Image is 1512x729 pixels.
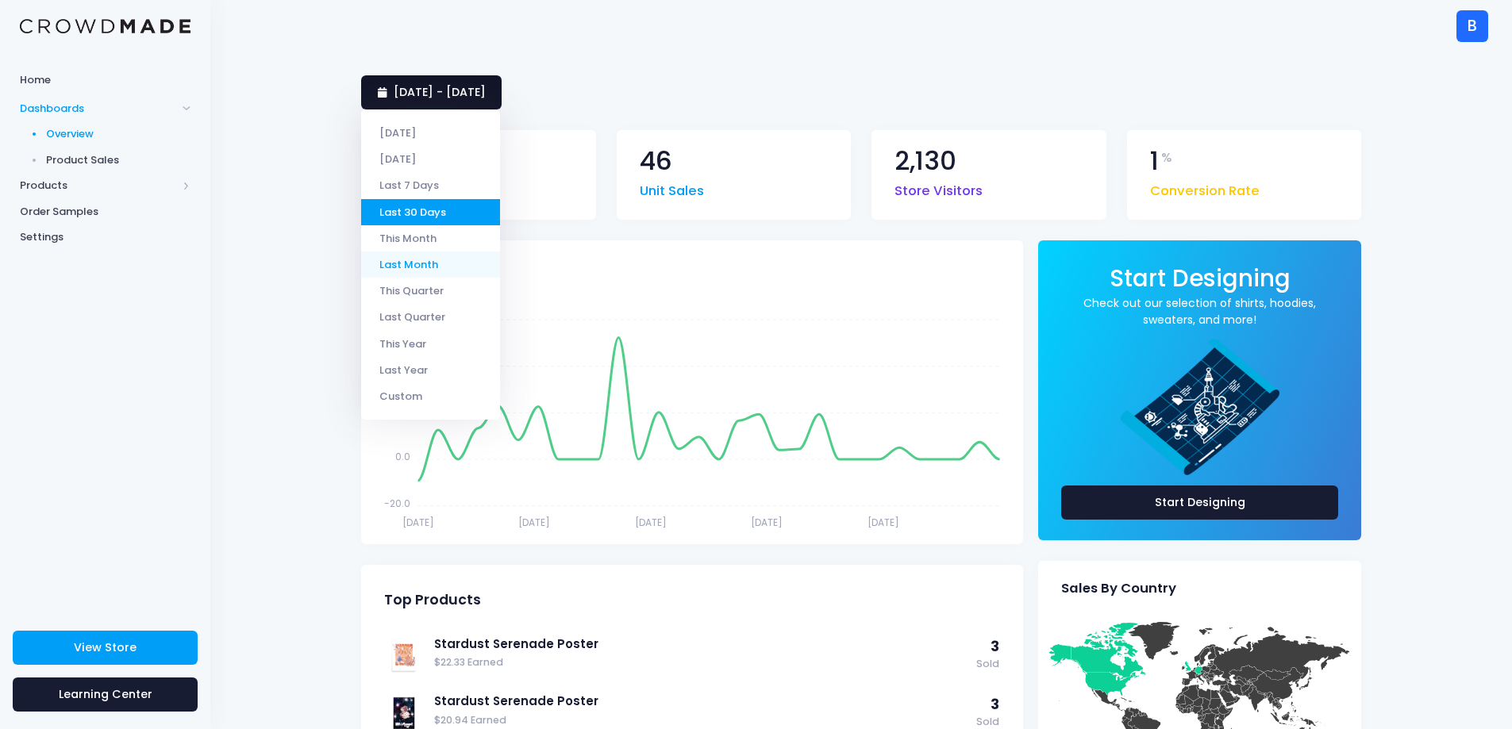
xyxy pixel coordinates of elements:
[640,148,672,175] span: 46
[361,146,500,172] li: [DATE]
[20,229,190,245] span: Settings
[991,637,999,656] span: 3
[361,172,500,198] li: Last 7 Days
[20,204,190,220] span: Order Samples
[1161,148,1172,167] span: %
[13,631,198,665] a: View Store
[518,515,550,528] tspan: [DATE]
[20,178,177,194] span: Products
[361,225,500,251] li: This Month
[1061,581,1176,597] span: Sales By Country
[1061,485,1338,520] a: Start Designing
[1150,148,1159,175] span: 1
[74,639,137,655] span: View Store
[20,19,190,34] img: Logo
[59,686,152,702] span: Learning Center
[46,152,191,168] span: Product Sales
[361,383,500,409] li: Custom
[361,278,500,304] li: This Quarter
[361,120,500,146] li: [DATE]
[361,330,500,356] li: This Year
[640,174,704,201] span: Unit Sales
[635,515,667,528] tspan: [DATE]
[434,713,968,728] span: $20.94 Earned
[1061,295,1338,328] a: Check out our selection of shirts, hoodies, sweaters, and more!
[434,693,968,710] a: Stardust Serenade Poster
[991,695,999,714] span: 3
[361,357,500,383] li: Last Year
[384,497,410,510] tspan: -20.0
[20,101,177,117] span: Dashboards
[384,592,481,608] span: Top Products
[13,677,198,712] a: Learning Center
[868,515,899,528] tspan: [DATE]
[20,72,190,88] span: Home
[751,515,783,528] tspan: [DATE]
[46,126,191,142] span: Overview
[1110,275,1291,290] a: Start Designing
[361,304,500,330] li: Last Quarter
[1110,262,1291,294] span: Start Designing
[895,174,983,201] span: Store Visitors
[1150,174,1260,201] span: Conversion Rate
[394,84,486,100] span: [DATE] - [DATE]
[1456,10,1488,42] div: B
[434,635,968,653] a: Stardust Serenade Poster
[361,251,500,278] li: Last Month
[976,657,999,672] span: Sold
[895,148,956,175] span: 2,130
[361,199,500,225] li: Last 30 Days
[434,655,968,670] span: $22.33 Earned
[361,75,502,109] a: [DATE] - [DATE]
[395,450,410,463] tspan: 0.0
[402,515,434,528] tspan: [DATE]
